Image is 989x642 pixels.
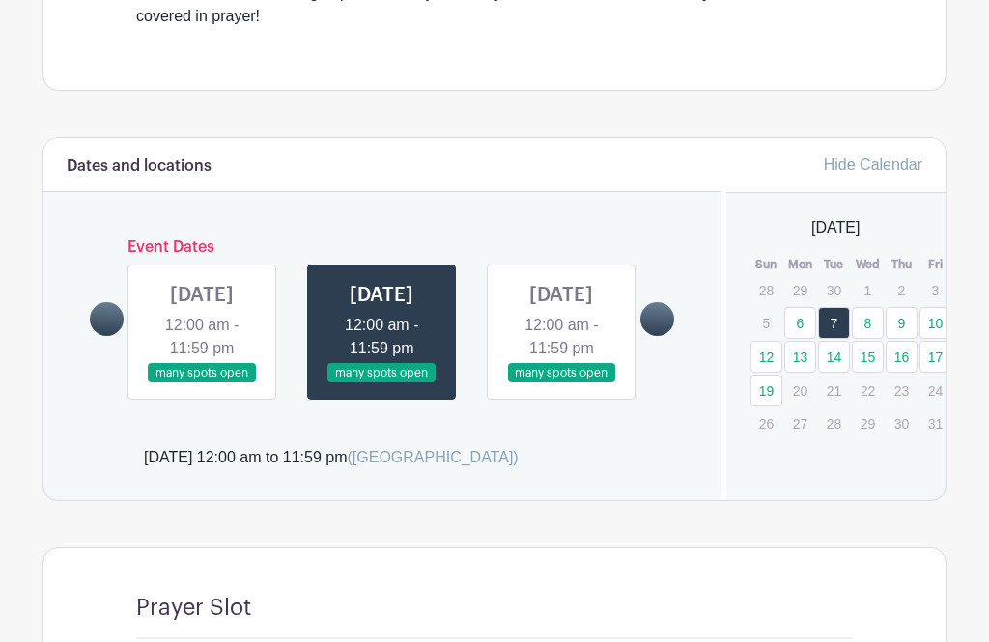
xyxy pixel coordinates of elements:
p: 26 [750,408,782,438]
th: Sun [749,255,783,274]
th: Wed [851,255,885,274]
p: 30 [818,275,850,305]
th: Mon [783,255,817,274]
a: 8 [852,307,884,339]
a: 19 [750,375,782,406]
a: 16 [886,341,918,373]
th: Tue [817,255,851,274]
span: ([GEOGRAPHIC_DATA]) [347,449,518,465]
p: 2 [886,275,918,305]
p: 22 [852,376,884,405]
p: 31 [919,408,951,438]
p: 27 [784,408,816,438]
a: 9 [886,307,918,339]
p: 24 [919,376,951,405]
a: 12 [750,341,782,373]
a: 14 [818,341,850,373]
p: 28 [750,275,782,305]
p: 23 [886,376,918,405]
p: 30 [886,408,918,438]
span: [DATE] [811,216,860,239]
div: [DATE] 12:00 am to 11:59 pm [144,446,519,469]
a: 17 [919,341,951,373]
p: 29 [852,408,884,438]
p: 21 [818,376,850,405]
th: Fri [918,255,952,274]
a: 10 [919,307,951,339]
p: 20 [784,376,816,405]
th: Thu [885,255,918,274]
h6: Event Dates [124,238,640,257]
p: 28 [818,408,850,438]
p: 5 [750,308,782,338]
a: 6 [784,307,816,339]
a: 7 [818,307,850,339]
a: Hide Calendar [824,156,922,173]
a: 13 [784,341,816,373]
h6: Dates and locations [67,157,212,176]
p: 29 [784,275,816,305]
p: 1 [852,275,884,305]
h4: Prayer Slot [136,595,251,622]
a: 15 [852,341,884,373]
p: 3 [919,275,951,305]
